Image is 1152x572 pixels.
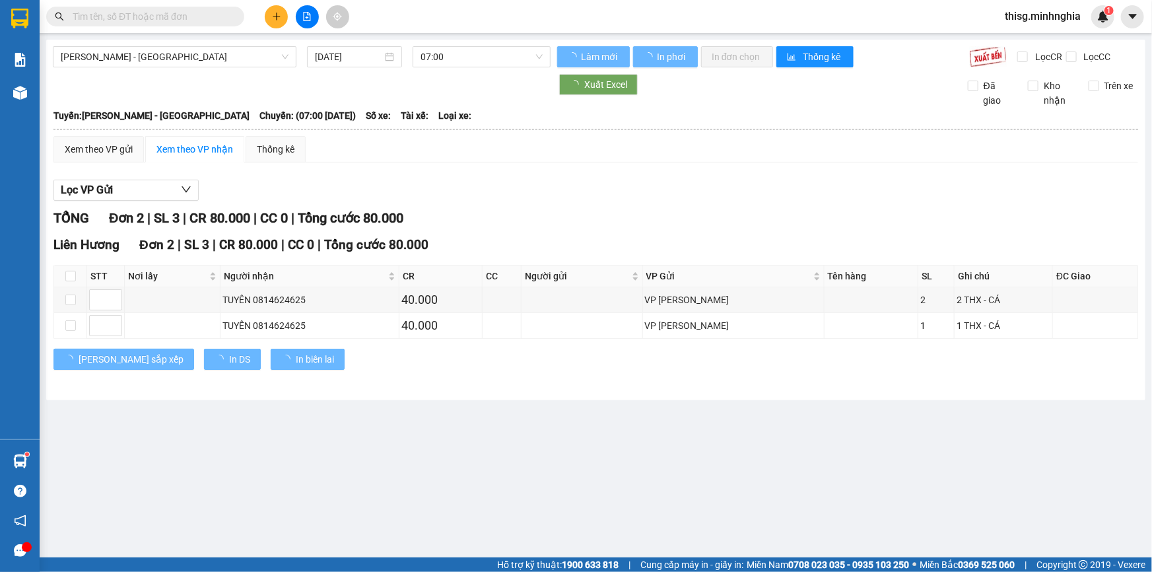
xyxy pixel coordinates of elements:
[181,184,191,195] span: down
[13,454,27,468] img: warehouse-icon
[366,108,391,123] span: Số xe:
[581,50,619,64] span: Làm mới
[559,74,638,95] button: Xuất Excel
[326,5,349,28] button: aim
[640,557,743,572] span: Cung cấp máy in - giấy in:
[645,318,822,333] div: VP [PERSON_NAME]
[25,452,29,456] sup: 1
[633,46,698,67] button: In phơi
[825,266,919,287] th: Tên hàng
[6,6,72,72] img: logo.jpg
[14,515,26,527] span: notification
[1038,79,1078,108] span: Kho nhận
[109,210,144,226] span: Đơn 2
[6,46,252,79] li: 02523854854,0913854573, 0913854356
[53,237,119,252] span: Liên Hương
[562,559,619,570] strong: 1900 633 818
[189,210,250,226] span: CR 80.000
[1099,79,1139,93] span: Trên xe
[776,46,854,67] button: bar-chartThống kê
[643,287,825,313] td: VP Phan Rí
[645,293,822,307] div: VP [PERSON_NAME]
[657,50,687,64] span: In phơi
[1079,50,1113,64] span: Lọc CC
[61,47,288,67] span: Phan Rí - Sài Gòn
[147,210,151,226] span: |
[994,8,1091,24] span: thisg.minhnghia
[1025,557,1027,572] span: |
[272,12,281,21] span: plus
[257,142,294,157] div: Thống kê
[958,559,1015,570] strong: 0369 525 060
[747,557,909,572] span: Miền Nam
[399,266,483,287] th: CR
[281,237,285,252] span: |
[215,355,229,364] span: loading
[259,108,356,123] span: Chuyến: (07:00 [DATE])
[644,52,655,61] span: loading
[525,269,628,283] span: Người gửi
[271,349,345,370] button: In biên lai
[401,108,428,123] span: Tài xế:
[11,9,28,28] img: logo-vxr
[1053,266,1138,287] th: ĐC Giao
[55,12,64,21] span: search
[64,355,79,364] span: loading
[65,142,133,157] div: Xem theo VP gửi
[957,293,1050,307] div: 2 THX - CÁ
[333,12,342,21] span: aim
[229,352,250,367] span: In DS
[87,266,125,287] th: STT
[570,80,584,89] span: loading
[969,46,1007,67] img: 9k=
[315,50,382,64] input: 15/10/2025
[1097,11,1109,22] img: icon-new-feature
[1079,560,1088,569] span: copyright
[955,266,1053,287] th: Ghi chú
[302,12,312,21] span: file-add
[438,108,471,123] span: Loại xe:
[803,50,843,64] span: Thống kê
[53,349,194,370] button: [PERSON_NAME] sắp xếp
[643,313,825,339] td: VP Phan Rí
[568,52,579,61] span: loading
[254,210,257,226] span: |
[788,559,909,570] strong: 0708 023 035 - 0935 103 250
[53,180,199,201] button: Lọc VP Gửi
[79,352,184,367] span: [PERSON_NAME] sắp xếp
[222,318,397,333] div: TUYÊN 0814624625
[584,77,627,92] span: Xuất Excel
[156,142,233,157] div: Xem theo VP nhận
[1030,50,1064,64] span: Lọc CR
[76,32,86,42] span: environment
[920,293,952,307] div: 2
[1127,11,1139,22] span: caret-down
[1121,5,1144,28] button: caret-down
[401,291,480,309] div: 40.000
[421,47,543,67] span: 07:00
[183,210,186,226] span: |
[401,316,480,335] div: 40.000
[128,269,207,283] span: Nơi lấy
[497,557,619,572] span: Hỗ trợ kỹ thuật:
[178,237,181,252] span: |
[920,318,952,333] div: 1
[6,29,252,46] li: 01 [PERSON_NAME]
[76,48,86,59] span: phone
[13,53,27,67] img: solution-icon
[920,557,1015,572] span: Miền Bắc
[53,110,250,121] b: Tuyến: [PERSON_NAME] - [GEOGRAPHIC_DATA]
[154,210,180,226] span: SL 3
[483,266,522,287] th: CC
[213,237,216,252] span: |
[918,266,955,287] th: SL
[1106,6,1111,15] span: 1
[73,9,228,24] input: Tìm tên, số ĐT hoặc mã đơn
[291,210,294,226] span: |
[219,237,278,252] span: CR 80.000
[978,79,1018,108] span: Đã giao
[222,293,397,307] div: TUYÊN 0814624625
[298,210,403,226] span: Tổng cước 80.000
[204,349,261,370] button: In DS
[296,5,319,28] button: file-add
